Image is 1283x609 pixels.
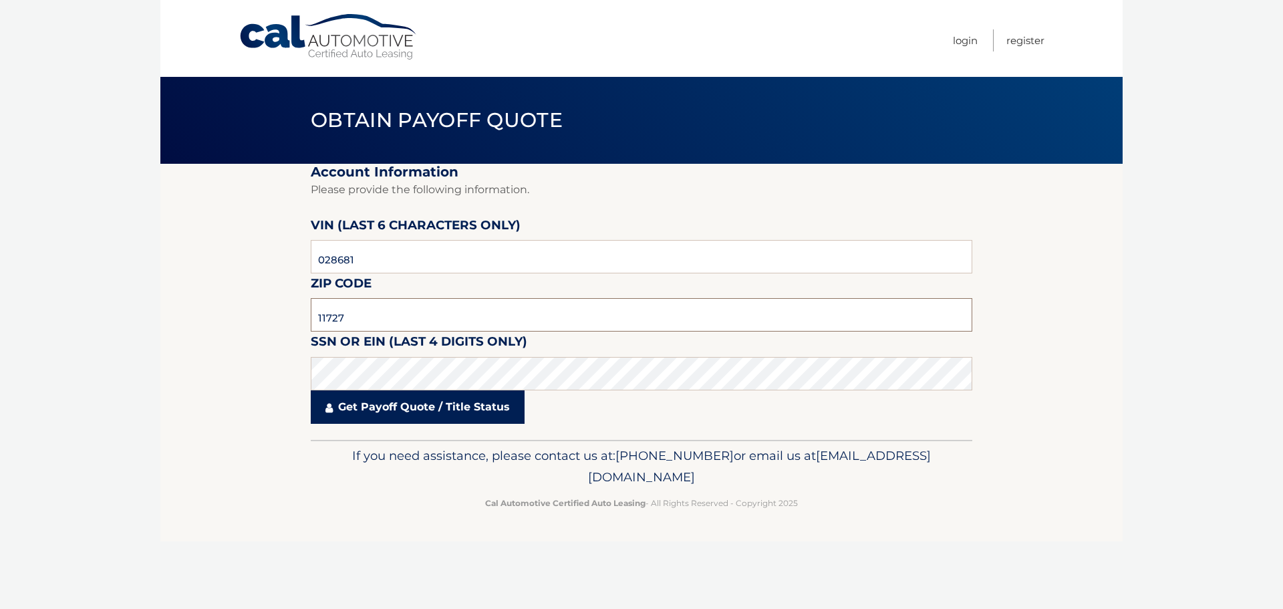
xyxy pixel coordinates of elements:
[311,215,521,240] label: VIN (last 6 characters only)
[311,273,372,298] label: Zip Code
[615,448,734,463] span: [PHONE_NUMBER]
[1006,29,1044,51] a: Register
[311,108,563,132] span: Obtain Payoff Quote
[311,180,972,199] p: Please provide the following information.
[485,498,646,508] strong: Cal Automotive Certified Auto Leasing
[319,496,964,510] p: - All Rights Reserved - Copyright 2025
[239,13,419,61] a: Cal Automotive
[311,390,525,424] a: Get Payoff Quote / Title Status
[311,164,972,180] h2: Account Information
[319,445,964,488] p: If you need assistance, please contact us at: or email us at
[953,29,978,51] a: Login
[311,332,527,356] label: SSN or EIN (last 4 digits only)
